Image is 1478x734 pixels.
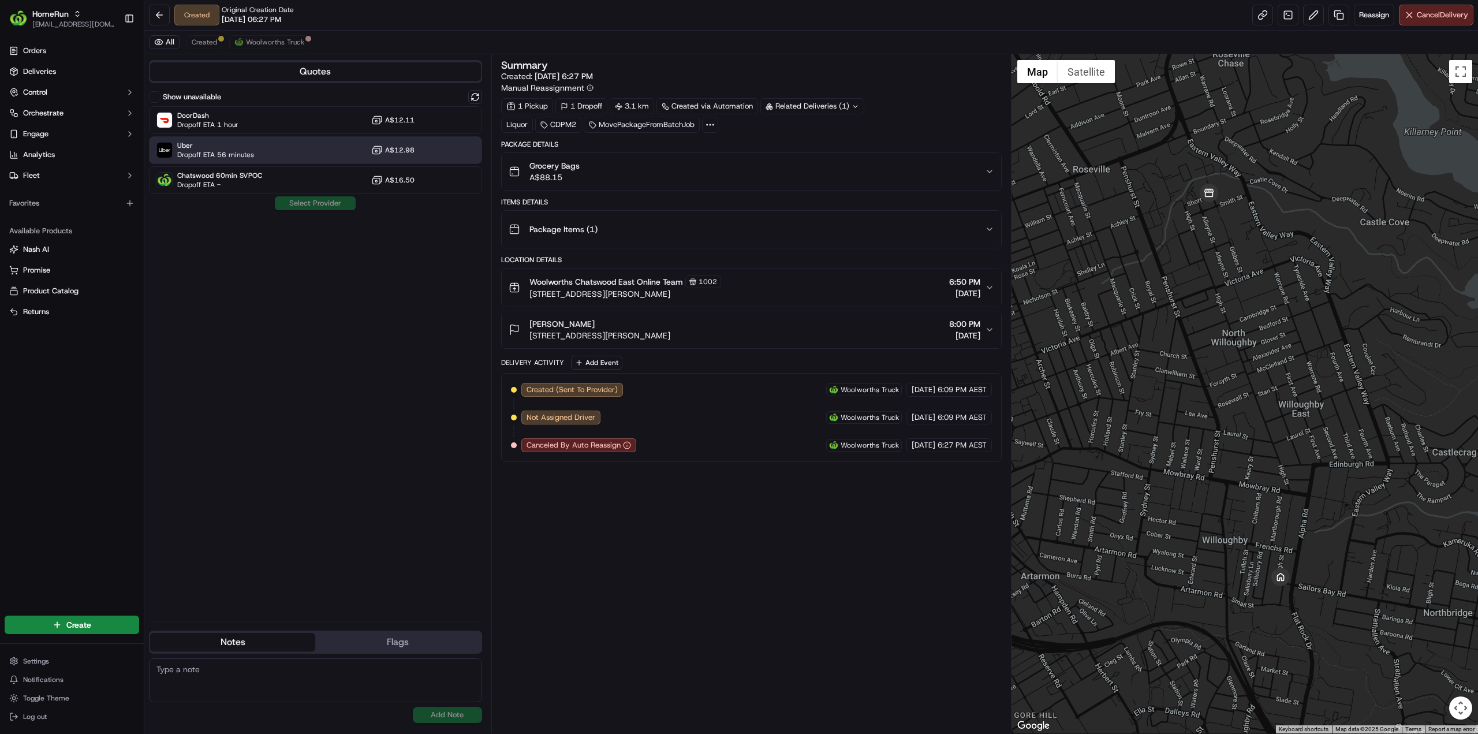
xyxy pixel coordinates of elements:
[502,153,1001,190] button: Grocery BagsA$88.15
[527,412,595,423] span: Not Assigned Driver
[501,60,548,70] h3: Summary
[1279,725,1328,733] button: Keyboard shortcuts
[371,114,415,126] button: A$12.11
[829,385,838,394] img: ww.png
[760,98,864,114] div: Related Deliveries (1)
[529,160,580,172] span: Grocery Bags
[9,286,135,296] a: Product Catalog
[5,5,120,32] button: HomeRunHomeRun[EMAIL_ADDRESS][DOMAIN_NAME]
[829,413,838,422] img: ww.png
[177,111,238,120] span: DoorDash
[23,265,50,275] span: Promise
[5,83,139,102] button: Control
[234,38,244,47] img: ww.png
[938,440,987,450] span: 6:27 PM AEST
[23,286,79,296] span: Product Catalog
[5,709,139,725] button: Log out
[1014,718,1052,733] a: Open this area in Google Maps (opens a new window)
[527,440,621,450] span: Canceled By Auto Reassign
[157,143,172,158] img: Uber
[5,104,139,122] button: Orchestrate
[1399,5,1473,25] button: CancelDelivery
[23,170,40,181] span: Fleet
[529,276,683,288] span: Woolworths Chatswood East Online Team
[1058,60,1115,83] button: Show satellite imagery
[502,211,1001,248] button: Package Items (1)
[23,694,69,703] span: Toggle Theme
[23,108,64,118] span: Orchestrate
[829,441,838,450] img: ww.png
[371,144,415,156] button: A$12.98
[938,412,987,423] span: 6:09 PM AEST
[5,62,139,81] a: Deliveries
[9,265,135,275] a: Promise
[501,255,1002,264] div: Location Details
[371,174,415,186] button: A$16.50
[501,98,553,114] div: 1 Pickup
[535,71,593,81] span: [DATE] 6:27 PM
[501,82,594,94] button: Manual Reassignment
[938,385,987,395] span: 6:09 PM AEST
[949,288,980,299] span: [DATE]
[535,117,581,133] div: CDPM2
[1354,5,1394,25] button: Reassign
[1014,718,1052,733] img: Google
[501,117,533,133] div: Liquor
[66,619,91,631] span: Create
[23,66,56,77] span: Deliveries
[32,20,115,29] button: [EMAIL_ADDRESS][DOMAIN_NAME]
[529,288,721,300] span: [STREET_ADDRESS][PERSON_NAME]
[23,87,47,98] span: Control
[949,276,980,288] span: 6:50 PM
[656,98,758,114] div: Created via Automation
[177,180,258,189] span: Dropoff ETA -
[841,385,899,394] span: Woolworths Truck
[5,125,139,143] button: Engage
[5,166,139,185] button: Fleet
[163,92,221,102] label: Show unavailable
[5,282,139,300] button: Product Catalog
[529,223,598,235] span: Package Items ( 1 )
[5,616,139,634] button: Create
[501,82,584,94] span: Manual Reassignment
[912,440,935,450] span: [DATE]
[5,222,139,240] div: Available Products
[1449,696,1472,720] button: Map camera controls
[32,8,69,20] span: HomeRun
[177,120,238,129] span: Dropoff ETA 1 hour
[150,633,315,651] button: Notes
[5,194,139,213] div: Favorites
[315,633,480,651] button: Flags
[222,5,294,14] span: Original Creation Date
[5,672,139,688] button: Notifications
[157,113,172,128] img: DoorDash
[1335,726,1398,732] span: Map data ©2025 Google
[1449,60,1472,83] button: Toggle fullscreen view
[912,385,935,395] span: [DATE]
[699,277,717,286] span: 1002
[157,173,172,188] img: Woolworths Truck
[229,35,309,49] button: Woolworths Truck
[610,98,654,114] div: 3.1 km
[949,318,980,330] span: 8:00 PM
[841,441,899,450] span: Woolworths Truck
[5,303,139,321] button: Returns
[501,198,1002,207] div: Items Details
[177,141,254,150] span: Uber
[23,307,49,317] span: Returns
[385,146,415,155] span: A$12.98
[529,330,670,341] span: [STREET_ADDRESS][PERSON_NAME]
[584,117,700,133] div: MovePackageFromBatchJob
[246,38,304,47] span: Woolworths Truck
[150,62,481,81] button: Quotes
[5,690,139,706] button: Toggle Theme
[385,176,415,185] span: A$16.50
[23,244,49,255] span: Nash AI
[5,240,139,259] button: Nash AI
[949,330,980,341] span: [DATE]
[1405,726,1421,732] a: Terms (opens in new tab)
[23,129,48,139] span: Engage
[23,150,55,160] span: Analytics
[5,261,139,280] button: Promise
[23,46,46,56] span: Orders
